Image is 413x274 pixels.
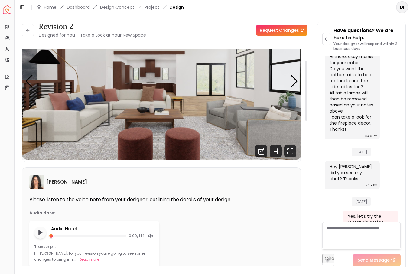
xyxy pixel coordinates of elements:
a: Dashboard [67,4,90,10]
p: Transcript: [34,244,154,249]
svg: Fullscreen [284,145,296,157]
small: Designed for You – Take a Look at Your New Space [39,32,146,38]
div: Next slide [290,75,298,88]
span: [DATE] [352,148,371,156]
p: Your designer will respond within 2 business days. [333,41,401,51]
a: Project [145,4,159,10]
p: Please listen to the voice note from your designer, outlining the details of your design. [29,197,294,203]
div: Yes, let's try the rectangle coffee and side tables. [348,213,392,231]
p: Audio Note: [29,210,55,216]
div: 8:56 PM [365,133,377,139]
p: Have questions? We are here to help. [333,27,401,41]
h3: Revision 2 [39,22,146,31]
svg: Hotspots Toggle [270,145,282,157]
div: 7:25 PM [366,182,377,188]
p: Hi [PERSON_NAME], for your revision you're going to see some changes to bring in s... [34,251,145,262]
img: Angela Amore [29,175,44,189]
span: Design [170,4,184,10]
img: Design Render 2 [22,3,301,160]
span: [DATE] [352,197,371,206]
a: Home [44,4,57,10]
img: Spacejoy Logo [3,5,11,14]
button: Play audio note [34,227,46,239]
nav: breadcrumb [37,4,184,10]
div: Mute audio [147,232,154,240]
span: DI [397,2,408,13]
div: Carousel [22,3,301,160]
p: Audio Note 1 [51,226,154,232]
h6: [PERSON_NAME] [46,178,87,186]
div: Previous slide [25,75,33,88]
span: 0:00 / 1:14 [129,233,145,238]
a: Request Changes [256,25,307,36]
a: Spacejoy [3,5,11,14]
div: Hey [PERSON_NAME] did you see my chat? Thanks! [330,164,374,182]
button: Read more [79,256,99,263]
button: DI [396,1,408,13]
div: 2 / 5 [22,3,301,160]
li: Design Concept [100,4,134,10]
div: Hi there, okay thanks for your notes. Do you want the coffee table to be a rectangle and the side... [330,54,374,132]
svg: Shop Products from this design [255,145,267,157]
